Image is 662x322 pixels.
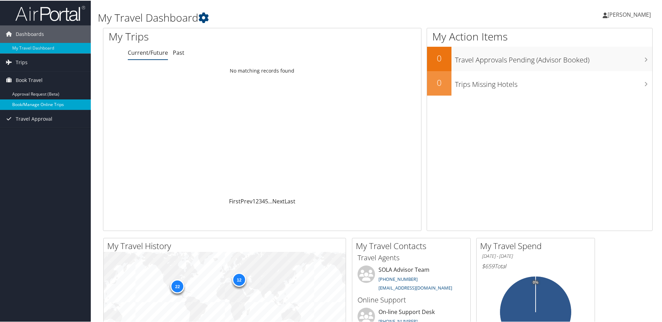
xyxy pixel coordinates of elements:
a: 1 [252,197,256,204]
h6: Total [482,262,589,269]
span: [PERSON_NAME] [608,10,651,18]
h2: 0 [427,76,451,88]
span: $659 [482,262,494,269]
tspan: 0% [533,280,538,284]
h6: [DATE] - [DATE] [482,252,589,259]
a: Prev [241,197,252,204]
h2: My Travel Spend [480,239,595,251]
span: Travel Approval [16,110,52,127]
h1: My Action Items [427,29,652,43]
h1: My Travel Dashboard [98,10,471,24]
img: airportal-logo.png [15,5,85,21]
h2: My Travel History [107,239,346,251]
h3: Travel Approvals Pending (Advisor Booked) [455,51,652,64]
h2: My Travel Contacts [356,239,470,251]
li: SOLA Advisor Team [354,265,469,293]
a: [PHONE_NUMBER] [378,275,418,282]
a: 4 [262,197,265,204]
a: 0Travel Approvals Pending (Advisor Booked) [427,46,652,70]
a: First [229,197,241,204]
div: 22 [170,279,184,293]
h3: Online Support [358,294,465,304]
span: Book Travel [16,71,43,88]
a: 0Trips Missing Hotels [427,70,652,95]
a: 5 [265,197,268,204]
h2: 0 [427,52,451,63]
a: 2 [256,197,259,204]
h3: Trips Missing Hotels [455,75,652,89]
span: Trips [16,53,28,70]
a: Next [272,197,285,204]
a: Last [285,197,295,204]
td: No matching records found [103,64,421,76]
span: … [268,197,272,204]
a: [PERSON_NAME] [603,3,658,24]
a: Current/Future [128,48,168,56]
a: [EMAIL_ADDRESS][DOMAIN_NAME] [378,284,452,290]
a: Past [173,48,184,56]
span: Dashboards [16,25,44,42]
div: 12 [232,272,246,286]
a: 3 [259,197,262,204]
h1: My Trips [109,29,284,43]
h3: Travel Agents [358,252,465,262]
